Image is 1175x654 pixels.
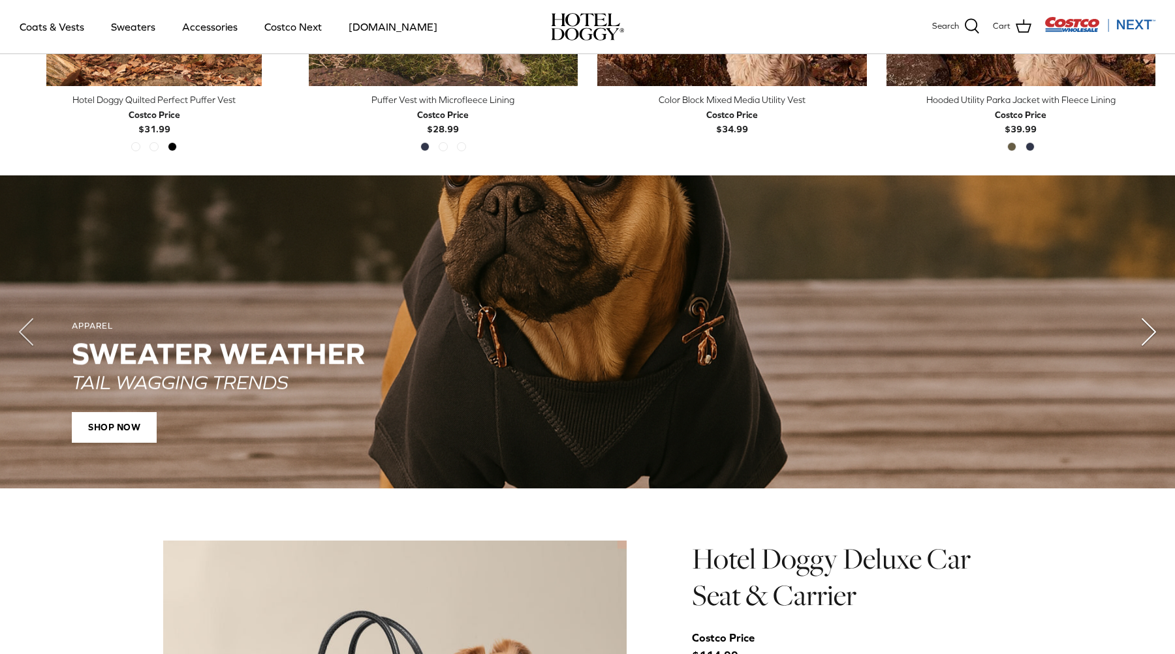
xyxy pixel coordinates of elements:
[417,108,469,134] b: $28.99
[72,370,288,393] em: TAIL WAGGING TRENDS
[72,337,1103,370] h2: SWEATER WEATHER
[129,108,180,134] b: $31.99
[886,93,1156,107] div: Hooded Utility Parka Jacket with Fleece Lining
[309,93,578,136] a: Puffer Vest with Microfleece Lining Costco Price$28.99
[129,108,180,122] div: Costco Price
[20,93,289,136] a: Hotel Doggy Quilted Perfect Puffer Vest Costco Price$31.99
[309,93,578,107] div: Puffer Vest with Microfleece Lining
[551,13,624,40] img: hoteldoggycom
[932,18,980,35] a: Search
[706,108,758,134] b: $34.99
[551,13,624,40] a: hoteldoggy.com hoteldoggycom
[932,20,959,33] span: Search
[8,5,96,49] a: Coats & Vests
[993,20,1010,33] span: Cart
[170,5,249,49] a: Accessories
[692,629,755,647] div: Costco Price
[417,108,469,122] div: Costco Price
[72,411,157,443] span: SHOP NOW
[995,108,1046,122] div: Costco Price
[597,93,867,136] a: Color Block Mixed Media Utility Vest Costco Price$34.99
[597,93,867,107] div: Color Block Mixed Media Utility Vest
[1123,306,1175,358] button: Next
[993,18,1031,35] a: Cart
[886,93,1156,136] a: Hooded Utility Parka Jacket with Fleece Lining Costco Price$39.99
[72,321,1103,332] div: APPAREL
[995,108,1046,134] b: $39.99
[1044,25,1155,35] a: Visit Costco Next
[692,541,1012,614] h1: Hotel Doggy Deluxe Car Seat & Carrier
[1044,16,1155,33] img: Costco Next
[337,5,449,49] a: [DOMAIN_NAME]
[20,93,289,107] div: Hotel Doggy Quilted Perfect Puffer Vest
[99,5,167,49] a: Sweaters
[706,108,758,122] div: Costco Price
[253,5,334,49] a: Costco Next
